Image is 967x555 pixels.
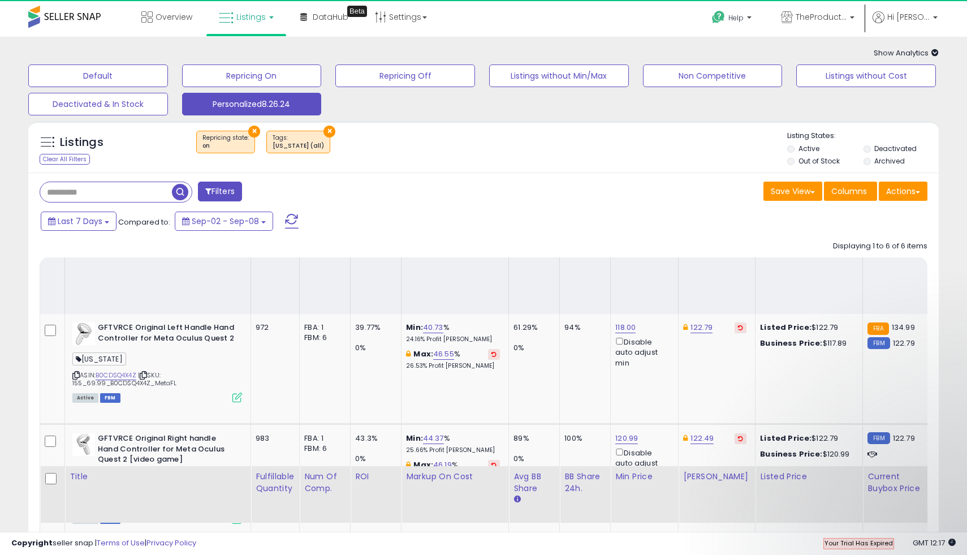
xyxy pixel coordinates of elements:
div: FBM: 6 [304,333,342,343]
button: Deactivated & In Stock [28,93,168,115]
div: Fulfillable Quantity [256,471,295,494]
h5: Listings [60,135,103,150]
div: 0% [513,343,559,353]
div: FBA: 1 [304,433,342,444]
a: Hi [PERSON_NAME] [873,11,938,37]
span: FBM [100,393,120,403]
a: Terms of Use [97,537,145,548]
span: TheProductHaven [796,11,847,23]
button: × [248,126,260,137]
button: Repricing On [182,64,322,87]
span: Show Analytics [874,48,939,58]
a: Help [703,2,763,37]
div: ASIN: [72,322,242,401]
span: DataHub [313,11,348,23]
b: Listed Price: [760,322,811,333]
div: 94% [564,322,602,333]
button: Repricing Off [335,64,475,87]
a: 118.00 [615,322,636,333]
span: 134.99 [892,322,915,333]
button: Default [28,64,168,87]
label: Out of Stock [798,156,840,166]
div: seller snap | | [11,538,196,549]
button: Filters [198,182,242,201]
div: % [406,349,500,370]
div: on [202,142,249,150]
span: Compared to: [118,217,170,227]
span: Sep-02 - Sep-08 [192,216,259,227]
div: Avg BB Share [513,471,555,494]
div: Num of Comp. [304,471,346,494]
div: 43.3% [355,433,401,444]
span: Last 7 Days [58,216,102,227]
strong: Copyright [11,537,53,548]
span: Overview [156,11,192,23]
a: 40.73 [423,322,443,333]
span: Hi [PERSON_NAME] [887,11,930,23]
small: Avg BB Share. [513,494,520,505]
a: 46.19 [433,459,452,471]
button: Listings without Min/Max [489,64,629,87]
b: Business Price: [760,449,822,459]
button: Columns [824,182,877,201]
button: Listings without Cost [796,64,936,87]
div: $122.79 [760,433,854,444]
div: FBM: 6 [304,444,342,454]
span: 122.79 [893,338,915,349]
label: Deactivated [874,144,917,153]
div: Displaying 1 to 6 of 6 items [833,241,927,252]
i: This overrides the store level Dynamic Max Price for this listing [683,434,688,442]
button: Sep-02 - Sep-08 [175,212,273,231]
div: % [406,322,500,343]
div: Tooltip anchor [347,6,367,17]
div: 0% [355,454,401,464]
b: Min: [406,322,423,333]
i: This overrides the store level max markup for this listing [406,461,411,468]
b: GFTVRCE Original Right handle Hand Controller for Meta Oculus Quest 2 [video game] [98,433,235,468]
button: × [323,126,335,137]
div: 89% [513,433,559,444]
div: $120.99 [760,449,854,459]
div: BB Share 24h. [564,471,606,494]
a: 46.55 [433,349,454,360]
div: 100% [564,433,602,444]
div: Disable auto adjust min [615,446,670,479]
i: Revert to store-level Dynamic Max Price [738,436,743,441]
b: Min: [406,433,423,444]
p: Listing States: [787,131,938,141]
div: 0% [355,343,401,353]
div: Clear All Filters [40,154,90,165]
button: Actions [879,182,927,201]
span: Columns [831,186,867,197]
p: 26.53% Profit [PERSON_NAME] [406,362,500,370]
div: % [406,460,500,481]
i: Get Help [711,10,726,24]
span: | SKU: 155_69.99_B0CDSQ4X4Z_MetaFL [72,371,177,388]
div: $117.89 [760,338,854,349]
span: Help [728,13,744,23]
div: ROI [355,471,396,483]
div: Disable auto adjust min [615,335,670,368]
b: GFTVRCE Original Left Handle Hand Controller for Meta Oculus Quest 2 [98,322,235,346]
div: [US_STATE] (all) [273,142,324,150]
div: Min Price [615,471,674,483]
a: B0CDSQ4X4Z [96,371,136,380]
b: Max: [413,349,433,359]
div: 983 [256,433,291,444]
label: Archived [874,156,905,166]
div: 61.29% [513,322,559,333]
small: FBM [867,432,890,444]
div: [PERSON_NAME] [683,471,750,483]
span: 122.79 [893,433,915,444]
a: 120.99 [615,433,638,444]
div: 39.77% [355,322,401,333]
img: 318zId7r+hL._SL40_.jpg [72,433,95,456]
a: 122.49 [690,433,714,444]
small: FBA [867,322,888,335]
p: 25.66% Profit [PERSON_NAME] [406,446,500,454]
div: FBA: 1 [304,322,342,333]
span: Repricing state : [202,134,249,150]
div: Markup on Cost [406,471,504,483]
span: Listings [236,11,266,23]
div: $122.79 [760,322,854,333]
